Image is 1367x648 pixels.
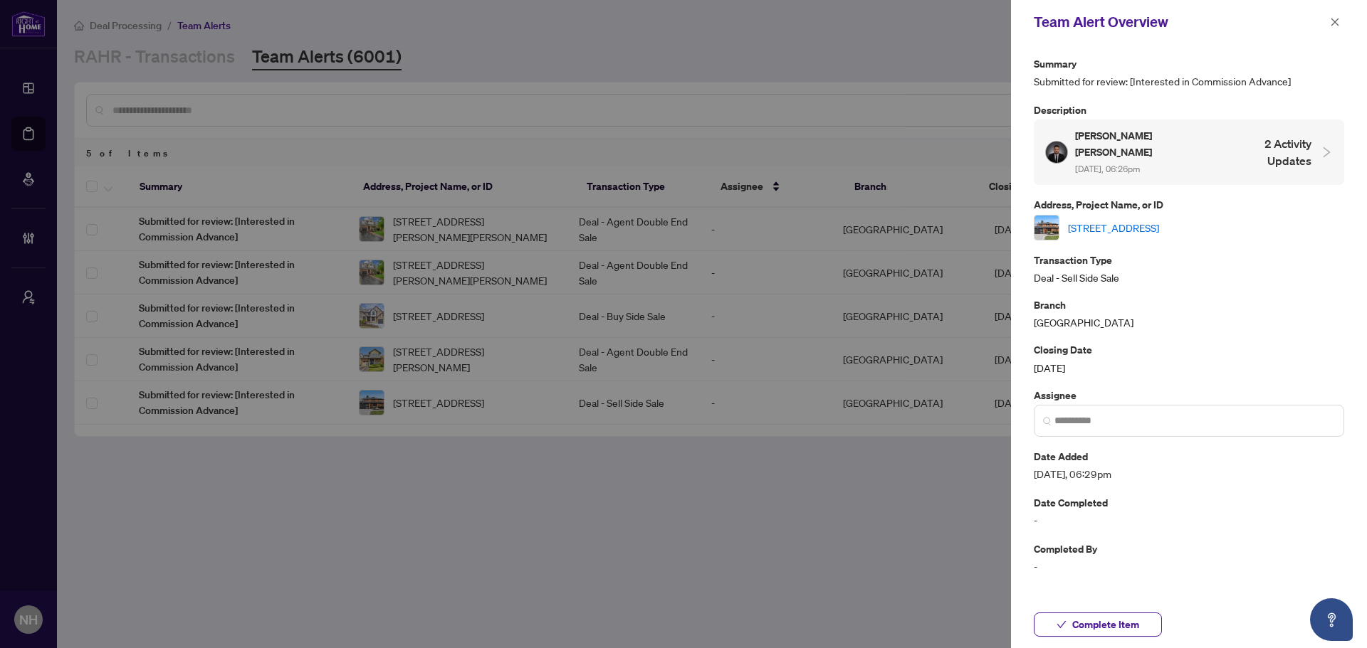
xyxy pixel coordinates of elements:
div: Deal - Sell Side Sale [1034,252,1344,285]
p: Assignee [1034,387,1344,403]
p: Completed By [1034,541,1344,557]
span: close [1330,17,1340,27]
div: [DATE] [1034,341,1344,375]
a: [STREET_ADDRESS] [1068,220,1159,235]
p: Description [1034,102,1344,118]
p: Address, Project Name, or ID [1034,196,1344,213]
span: Complete Item [1072,613,1139,636]
button: Open asap [1310,598,1353,641]
img: search_icon [1043,417,1052,425]
button: Complete Item [1034,612,1162,637]
p: Branch [1034,297,1344,313]
img: Profile Icon [1046,142,1067,163]
p: Date Completed [1034,494,1344,511]
p: Summary [1034,55,1344,72]
p: Transaction Type [1034,252,1344,268]
h5: [PERSON_NAME] [PERSON_NAME] [1075,128,1217,160]
img: thumbnail-img [1035,216,1059,240]
span: - [1034,558,1344,575]
span: check [1057,620,1067,630]
span: [DATE], 06:26pm [1075,164,1140,174]
h4: 2 Activity Updates [1226,135,1311,169]
span: Submitted for review: [Interested in Commission Advance] [1034,73,1344,90]
span: collapsed [1320,146,1333,159]
span: - [1034,512,1344,529]
div: [GEOGRAPHIC_DATA] [1034,297,1344,330]
p: Date Added [1034,448,1344,464]
span: [DATE], 06:29pm [1034,466,1344,482]
p: Closing Date [1034,341,1344,358]
div: Profile Icon[PERSON_NAME] [PERSON_NAME] [DATE], 06:26pm2 Activity Updates [1034,119,1344,185]
div: Team Alert Overview [1034,11,1326,33]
